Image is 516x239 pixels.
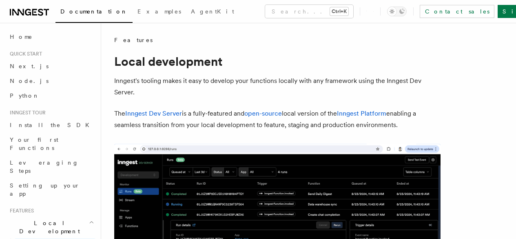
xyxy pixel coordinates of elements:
[7,59,96,74] a: Next.js
[7,118,96,132] a: Install the SDK
[7,88,96,103] a: Python
[7,208,34,214] span: Features
[10,159,79,174] span: Leveraging Steps
[7,155,96,178] a: Leveraging Steps
[10,63,49,69] span: Next.js
[7,109,46,116] span: Inngest tour
[420,5,494,18] a: Contact sales
[265,5,353,18] button: Search...Ctrl+K
[191,8,234,15] span: AgentKit
[7,219,89,235] span: Local Development
[7,132,96,155] a: Your first Functions
[10,92,40,99] span: Python
[55,2,133,23] a: Documentation
[7,74,96,88] a: Node.js
[337,109,386,117] a: Inngest Platform
[244,109,282,117] a: open-source
[114,75,441,98] p: Inngest's tooling makes it easy to develop your functions locally with any framework using the In...
[137,8,181,15] span: Examples
[60,8,128,15] span: Documentation
[7,51,42,57] span: Quick start
[10,122,94,128] span: Install the SDK
[387,7,407,16] button: Toggle dark mode
[114,108,441,131] p: The is a fully-featured and local version of the enabling a seamless transition from your local d...
[186,2,239,22] a: AgentKit
[7,178,96,201] a: Setting up your app
[114,36,153,44] span: Features
[133,2,186,22] a: Examples
[10,78,49,84] span: Node.js
[10,182,80,197] span: Setting up your app
[10,33,33,41] span: Home
[10,136,58,151] span: Your first Functions
[125,109,182,117] a: Inngest Dev Server
[114,54,441,69] h1: Local development
[7,216,96,239] button: Local Development
[7,29,96,44] a: Home
[330,7,348,16] kbd: Ctrl+K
